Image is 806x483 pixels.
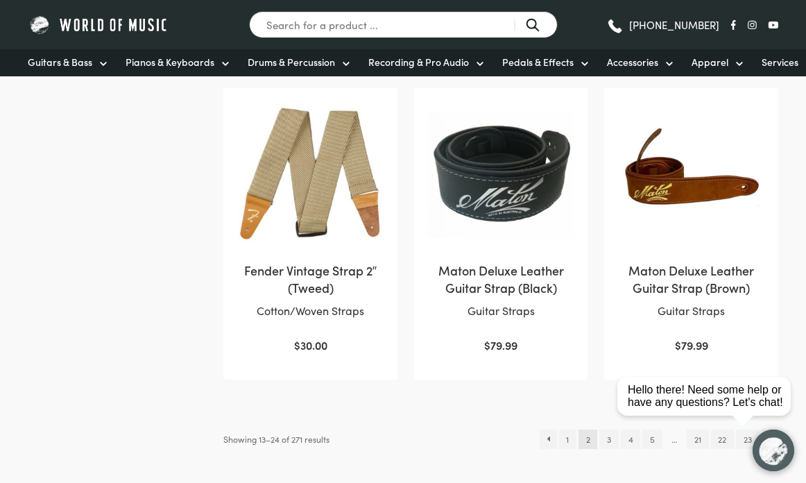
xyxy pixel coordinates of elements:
[559,430,576,449] a: Page 1
[607,55,658,69] span: Accessories
[428,302,574,320] p: Guitar Straps
[237,302,384,320] p: Cotton/Woven Straps
[618,102,764,355] a: Maton Deluxe Leather Guitar Strap (Brown)Guitar Straps $79.99
[692,55,728,69] span: Apparel
[237,102,384,355] a: Fender Vintage Strap 2″ (Tweed)Cotton/Woven Straps $30.00
[237,262,384,296] h2: Fender Vintage Strap 2″ (Tweed)
[502,55,574,69] span: Pedals & Effects
[428,102,574,248] img: Maton Deluxe Leather Strap Black
[578,430,597,449] span: Page 2
[249,11,558,38] input: Search for a product ...
[606,15,719,35] a: [PHONE_NUMBER]
[126,55,214,69] span: Pianos & Keyboards
[605,330,806,483] iframe: Chat with our support team
[618,302,764,320] p: Guitar Straps
[599,430,618,449] a: Page 3
[294,337,300,353] span: $
[294,337,327,353] bdi: 30.00
[237,102,384,248] img: Fender Vintage Tweed Strap
[629,19,719,30] span: [PHONE_NUMBER]
[762,55,798,69] span: Services
[28,55,92,69] span: Guitars & Bass
[248,55,335,69] span: Drums & Percussion
[618,102,764,248] img: Maton Deluxe Leather Strap Brown
[368,55,469,69] span: Recording & Pro Audio
[28,14,170,35] img: World of Music
[540,430,778,449] nav: Product Pagination
[428,102,574,355] a: Maton Deluxe Leather Guitar Strap (Black)Guitar Straps $79.99
[540,430,557,449] a: ←
[484,337,517,353] bdi: 79.99
[618,262,764,296] h2: Maton Deluxe Leather Guitar Strap (Brown)
[484,337,490,353] span: $
[223,430,329,449] p: Showing 13–24 of 271 results
[428,262,574,296] h2: Maton Deluxe Leather Guitar Strap (Black)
